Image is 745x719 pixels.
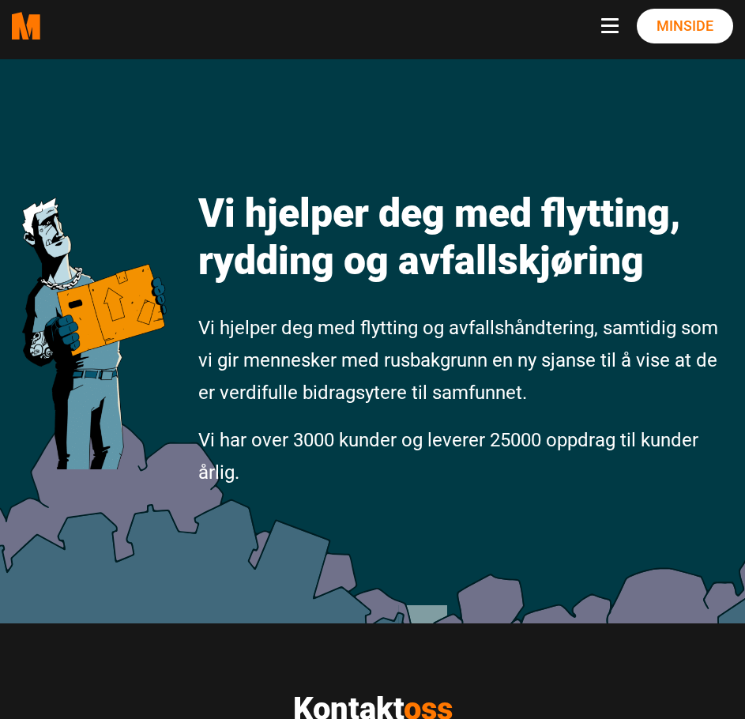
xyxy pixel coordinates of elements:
span: Vi har over 3000 kunder og leverer 25000 oppdrag til kunder årlig. [198,429,698,484]
span: Vi hjelper deg med flytting og avfallshåndtering, samtidig som vi gir mennesker med rusbakgrunn e... [198,317,718,404]
img: medarbeiderne man icon optimized [12,154,175,469]
h1: Vi hjelper deg med flytting, rydding og avfallskjøring [198,190,733,284]
a: Minside [637,9,733,43]
button: Navbar toggle button [601,18,625,34]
